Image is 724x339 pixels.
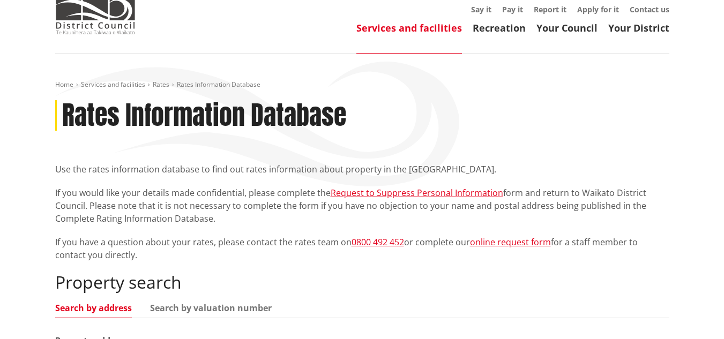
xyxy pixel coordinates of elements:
[62,100,346,131] h1: Rates Information Database
[352,236,404,248] a: 0800 492 452
[55,80,669,89] nav: breadcrumb
[55,236,669,261] p: If you have a question about your rates, please contact the rates team on or complete our for a s...
[55,272,669,292] h2: Property search
[577,4,619,14] a: Apply for it
[630,4,669,14] a: Contact us
[470,236,551,248] a: online request form
[502,4,523,14] a: Pay it
[473,21,526,34] a: Recreation
[331,187,503,199] a: Request to Suppress Personal Information
[55,163,669,176] p: Use the rates information database to find out rates information about property in the [GEOGRAPHI...
[150,304,272,312] a: Search by valuation number
[471,4,491,14] a: Say it
[55,186,669,225] p: If you would like your details made confidential, please complete the form and return to Waikato ...
[177,80,260,89] span: Rates Information Database
[536,21,598,34] a: Your Council
[81,80,145,89] a: Services and facilities
[55,304,132,312] a: Search by address
[153,80,169,89] a: Rates
[608,21,669,34] a: Your District
[534,4,566,14] a: Report it
[55,80,73,89] a: Home
[356,21,462,34] a: Services and facilities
